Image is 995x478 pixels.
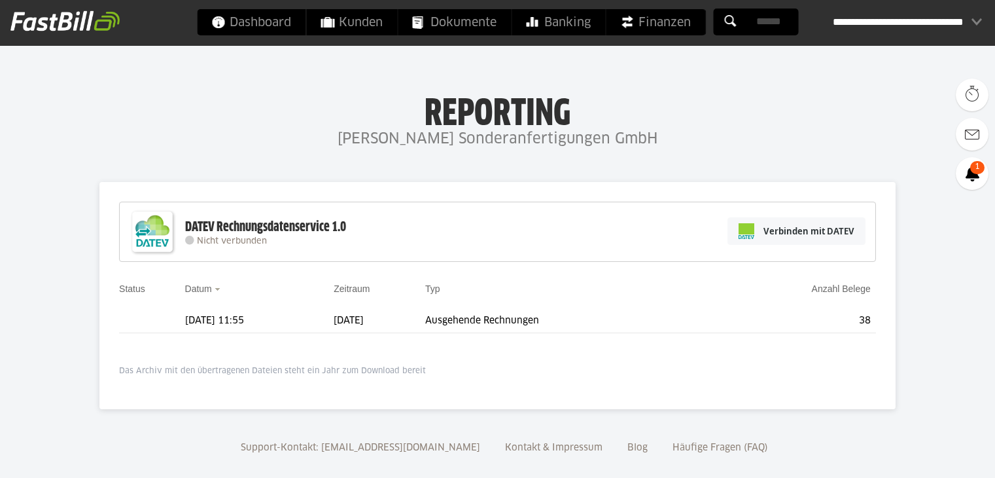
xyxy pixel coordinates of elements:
a: Verbinden mit DATEV [727,217,865,245]
span: 1 [970,161,985,174]
a: Banking [512,9,605,35]
img: sort_desc.gif [215,288,223,291]
img: DATEV-Datenservice Logo [126,206,179,258]
img: pi-datev-logo-farbig-24.svg [739,223,754,239]
h1: Reporting [131,92,864,126]
td: Ausgehende Rechnungen [425,309,713,333]
td: 38 [713,309,876,333]
p: Das Archiv mit den übertragenen Dateien steht ein Jahr zum Download bereit [119,366,876,377]
span: Finanzen [620,9,691,35]
a: Dokumente [398,9,511,35]
a: 1 [956,157,988,190]
div: DATEV Rechnungsdatenservice 1.0 [185,219,346,236]
a: Kontakt & Impressum [500,443,607,452]
iframe: Öffnet ein Widget, in dem Sie weitere Informationen finden [894,439,982,471]
a: Support-Kontakt: [EMAIL_ADDRESS][DOMAIN_NAME] [236,443,485,452]
a: Dashboard [197,9,305,35]
a: Datum [185,284,212,294]
span: Dokumente [412,9,497,35]
span: Dashboard [211,9,291,35]
span: Banking [526,9,591,35]
a: Zeitraum [334,284,370,294]
img: fastbill_logo_white.png [10,10,120,31]
span: Nicht verbunden [197,237,267,246]
a: Finanzen [606,9,705,35]
a: Status [119,284,145,294]
span: Kunden [321,9,383,35]
td: [DATE] [334,309,425,333]
a: Blog [623,443,652,452]
td: [DATE] 11:55 [185,309,334,333]
a: Anzahl Belege [812,284,871,294]
a: Typ [425,284,440,294]
a: Häufige Fragen (FAQ) [668,443,773,452]
a: Kunden [306,9,397,35]
span: Verbinden mit DATEV [763,225,854,238]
